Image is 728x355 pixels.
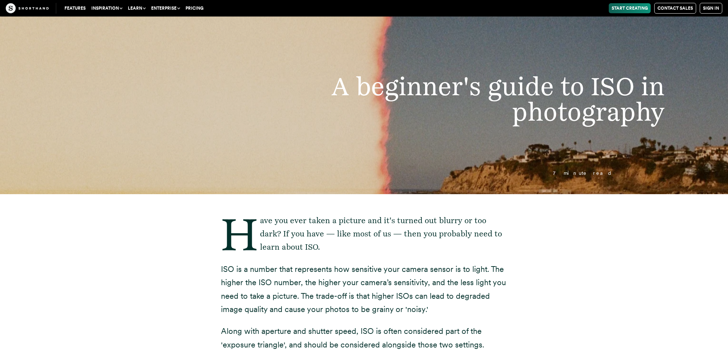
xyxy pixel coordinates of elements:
button: Learn [125,3,148,13]
a: Pricing [183,3,206,13]
p: 7 minute read [101,171,627,176]
h1: A beginner's guide to ISO in photography [312,73,679,125]
a: Start Creating [609,3,651,13]
p: ISO is a number that represents how sensitive your camera sensor is to light. The higher the ISO ... [221,263,507,316]
a: Sign in [700,3,722,14]
p: Have you ever taken a picture and it's turned out blurry or too dark? If you have — like most of ... [221,214,507,254]
a: Contact Sales [654,3,696,14]
p: Along with aperture and shutter speed, ISO is often considered part of the 'exposure triangle', a... [221,325,507,351]
img: The Craft [6,3,49,13]
button: Inspiration [88,3,125,13]
a: Features [62,3,88,13]
button: Enterprise [148,3,183,13]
